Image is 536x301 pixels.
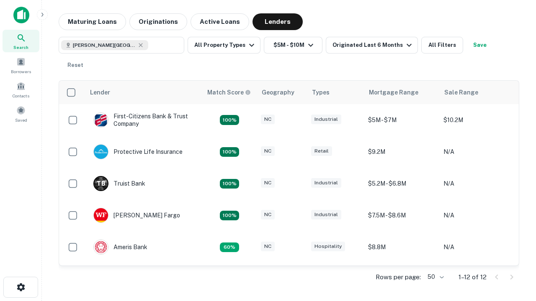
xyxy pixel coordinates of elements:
[459,272,487,282] p: 1–12 of 12
[311,146,332,156] div: Retail
[3,102,39,125] a: Saved
[264,37,322,54] button: $5M - $10M
[439,168,515,199] td: N/A
[15,117,27,123] span: Saved
[439,104,515,136] td: $10.2M
[369,87,418,97] div: Mortgage Range
[3,78,39,101] a: Contacts
[261,115,275,124] div: NC
[73,41,136,49] span: [PERSON_NAME][GEOGRAPHIC_DATA], [GEOGRAPHIC_DATA]
[62,57,89,74] button: Reset
[207,88,251,97] div: Capitalize uses an advanced AI algorithm to match your search with the best lender. The match sco...
[93,112,194,128] div: First-citizens Bank & Trust Company
[188,37,260,54] button: All Property Types
[261,242,275,251] div: NC
[364,199,439,231] td: $7.5M - $8.6M
[94,208,108,222] img: picture
[94,240,108,254] img: picture
[262,87,294,97] div: Geography
[3,54,39,77] a: Borrowers
[439,199,515,231] td: N/A
[332,40,414,50] div: Originated Last 6 Months
[220,211,239,221] div: Matching Properties: 2, hasApolloMatch: undefined
[59,13,126,30] button: Maturing Loans
[421,37,463,54] button: All Filters
[466,37,493,54] button: Save your search to get updates of matches that match your search criteria.
[253,13,303,30] button: Lenders
[439,81,515,104] th: Sale Range
[220,115,239,125] div: Matching Properties: 2, hasApolloMatch: undefined
[307,81,364,104] th: Types
[439,231,515,263] td: N/A
[444,87,478,97] div: Sale Range
[311,242,345,251] div: Hospitality
[13,44,28,51] span: Search
[311,178,341,188] div: Industrial
[376,272,421,282] p: Rows per page:
[220,242,239,253] div: Matching Properties: 1, hasApolloMatch: undefined
[439,136,515,168] td: N/A
[207,88,249,97] h6: Match Score
[261,146,275,156] div: NC
[261,178,275,188] div: NC
[364,104,439,136] td: $5M - $7M
[93,208,180,223] div: [PERSON_NAME] Fargo
[364,263,439,295] td: $9.2M
[129,13,187,30] button: Originations
[424,271,445,283] div: 50
[13,7,29,23] img: capitalize-icon.png
[494,207,536,247] iframe: Chat Widget
[364,231,439,263] td: $8.8M
[257,81,307,104] th: Geography
[85,81,202,104] th: Lender
[312,87,330,97] div: Types
[93,144,183,159] div: Protective Life Insurance
[93,176,145,191] div: Truist Bank
[191,13,249,30] button: Active Loans
[202,81,257,104] th: Capitalize uses an advanced AI algorithm to match your search with the best lender. The match sco...
[3,30,39,52] a: Search
[311,210,341,219] div: Industrial
[220,179,239,189] div: Matching Properties: 3, hasApolloMatch: undefined
[13,92,29,99] span: Contacts
[439,263,515,295] td: N/A
[311,115,341,124] div: Industrial
[11,68,31,75] span: Borrowers
[94,145,108,159] img: picture
[364,168,439,199] td: $5.2M - $6.8M
[90,87,110,97] div: Lender
[364,81,439,104] th: Mortgage Range
[261,210,275,219] div: NC
[97,179,105,188] p: T B
[364,136,439,168] td: $9.2M
[93,240,147,255] div: Ameris Bank
[326,37,418,54] button: Originated Last 6 Months
[220,147,239,157] div: Matching Properties: 2, hasApolloMatch: undefined
[94,113,108,127] img: picture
